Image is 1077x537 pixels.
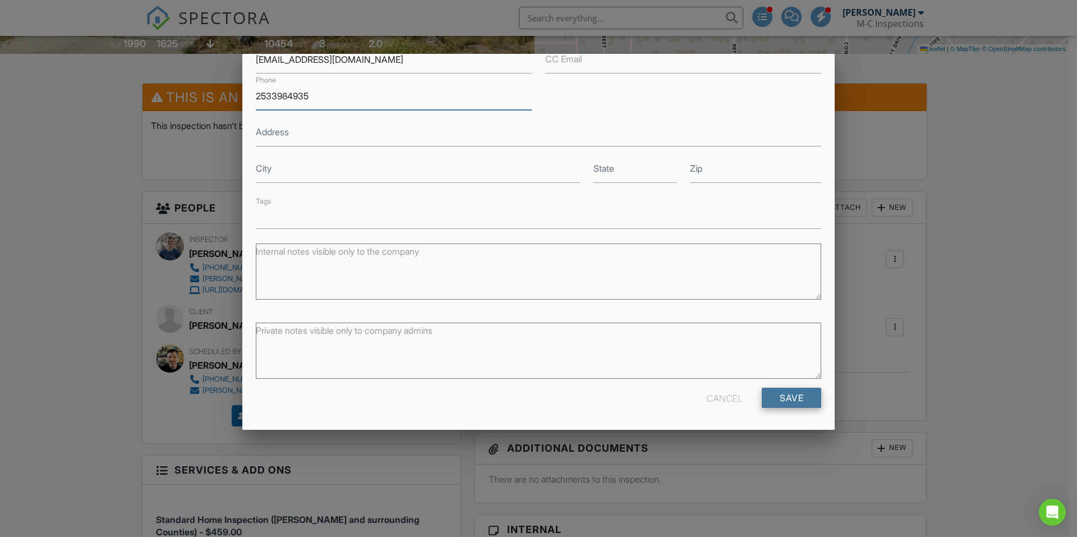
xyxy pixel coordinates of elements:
label: City [256,162,271,175]
label: Private notes visible only to company admins [256,324,432,337]
input: Save [762,388,821,408]
label: Zip [690,162,702,175]
label: CC Email [545,53,582,65]
label: State [593,162,614,175]
div: Open Intercom Messenger [1039,499,1066,526]
div: Cancel [707,388,743,408]
label: Tags [256,197,271,205]
label: Phone [256,75,276,85]
label: Internal notes visible only to the company [256,245,419,258]
label: Address [256,126,289,138]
